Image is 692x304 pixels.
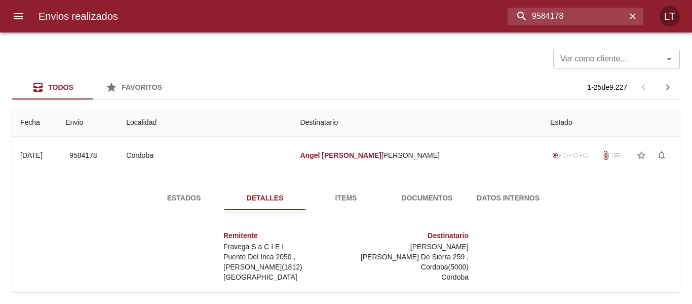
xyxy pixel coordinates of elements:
span: star_border [636,150,646,160]
span: Pagina siguiente [656,75,680,99]
p: Puente Del Inca 2050 , [223,252,342,262]
p: Cordoba [350,272,469,282]
p: [GEOGRAPHIC_DATA] [223,272,342,282]
span: Estados [149,192,218,205]
span: Items [312,192,380,205]
h6: Envios realizados [39,8,118,24]
span: Tiene documentos adjuntos [601,150,611,160]
button: menu [6,4,30,28]
em: Angel [300,151,320,159]
span: Favoritos [122,83,162,91]
span: No tiene pedido asociado [611,150,621,160]
div: Tabs Envios [12,75,174,99]
span: 9584178 [69,149,97,162]
span: radio_button_checked [552,152,558,158]
span: radio_button_unchecked [562,152,568,158]
div: Generado [550,150,591,160]
button: 9584178 [65,146,101,165]
span: radio_button_unchecked [572,152,579,158]
button: Activar notificaciones [651,145,672,165]
span: notifications_none [657,150,667,160]
th: Fecha [12,108,57,137]
input: buscar [508,8,626,25]
p: [PERSON_NAME] [350,242,469,252]
span: Detalles [230,192,299,205]
p: [PERSON_NAME] De Sierra 259 , [350,252,469,262]
h6: Remitente [223,230,342,242]
button: Agregar a favoritos [631,145,651,165]
h6: Destinatario [350,230,469,242]
th: Destinatario [292,108,542,137]
button: Abrir [662,52,676,66]
p: Cordoba ( 5000 ) [350,262,469,272]
div: Abrir información de usuario [660,6,680,26]
p: Fravega S a C I E I [223,242,342,252]
th: Envio [57,108,118,137]
td: [PERSON_NAME] [292,137,542,174]
p: 1 - 25 de 9.227 [587,82,627,92]
th: Localidad [118,108,292,137]
span: Datos Internos [474,192,543,205]
em: [PERSON_NAME] [322,151,381,159]
td: Cordoba [118,137,292,174]
span: radio_button_unchecked [583,152,589,158]
span: Documentos [393,192,462,205]
div: Tabs detalle de guia [143,186,549,210]
div: LT [660,6,680,26]
th: Estado [542,108,680,137]
span: Pagina anterior [631,82,656,91]
p: [PERSON_NAME] ( 1812 ) [223,262,342,272]
div: [DATE] [20,151,43,159]
span: Todos [48,83,73,91]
